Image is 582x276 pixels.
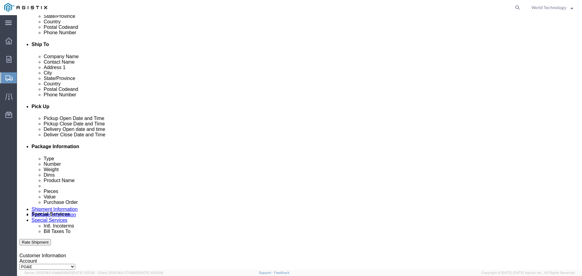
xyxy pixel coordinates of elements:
a: Support [259,271,274,274]
span: Client: 2025.18.0-27d3021 [98,271,163,274]
iframe: FS Legacy Container [17,15,582,270]
button: World Technology [531,4,574,11]
a: Feedback [274,271,289,274]
img: logo [4,3,47,12]
span: [DATE] 10:20:09 [139,271,163,274]
span: World Technology [531,4,566,11]
span: Copyright © [DATE]-[DATE] Agistix Inc., All Rights Reserved [481,270,575,275]
span: [DATE] 11:12:30 [72,271,95,274]
span: Server: 2025.18.0-d1e9a510831 [24,271,95,274]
